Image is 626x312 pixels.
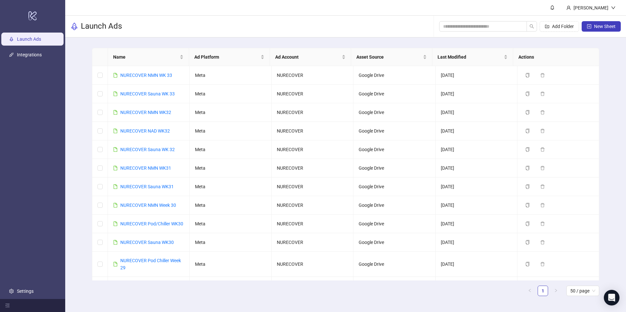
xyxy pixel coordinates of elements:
td: [DATE] [436,177,517,196]
a: NURECOVER NMN Week 30 [120,203,176,208]
td: Google Drive [353,196,435,215]
span: copy [525,92,530,96]
th: Last Modified [432,48,514,66]
a: NURECOVER Sauna WK30 [120,240,174,245]
span: menu-fold [5,303,10,308]
td: Google Drive [353,122,435,140]
td: Google Drive [353,140,435,159]
td: [DATE] [436,103,517,122]
td: NURECOVER [272,252,353,277]
a: Settings [17,289,34,294]
td: NURECOVER [272,196,353,215]
span: copy [525,221,530,226]
span: down [611,6,616,10]
span: file [113,129,118,133]
span: copy [525,166,530,170]
td: Meta [190,252,272,277]
span: file [113,221,118,226]
a: NURECOVER NMN WK31 [120,165,171,171]
td: Meta [190,66,272,85]
span: delete [540,184,545,189]
td: NURECOVER [272,215,353,233]
a: Integrations [17,52,42,57]
span: file [113,240,118,245]
span: file [113,184,118,189]
span: copy [525,203,530,207]
td: Google Drive [353,215,435,233]
span: plus-square [587,24,591,29]
td: [DATE] [436,140,517,159]
span: delete [540,166,545,170]
span: Ad Account [275,53,340,61]
span: copy [525,73,530,78]
td: Google Drive [353,103,435,122]
span: delete [540,110,545,115]
td: Google Drive [353,177,435,196]
td: NURECOVER [272,66,353,85]
span: delete [540,73,545,78]
td: NURECOVER [272,140,353,159]
td: Meta [190,196,272,215]
span: copy [525,184,530,189]
th: Ad Account [270,48,351,66]
td: Meta [190,140,272,159]
td: [DATE] [436,122,517,140]
span: delete [540,203,545,207]
span: Last Modified [438,53,503,61]
td: Meta [190,177,272,196]
li: Next Page [551,286,561,296]
span: delete [540,147,545,152]
span: bell [550,5,555,10]
a: NURECOVER Pod/Chiller WK30 [120,221,183,226]
span: delete [540,262,545,266]
span: delete [540,92,545,96]
span: file [113,166,118,170]
td: NURECOVER [272,233,353,252]
span: file [113,203,118,207]
span: left [528,289,532,292]
a: NURECOVER NMN WK32 [120,110,171,115]
td: Meta [190,215,272,233]
a: NURECOVER Sauna WK31 [120,184,174,189]
span: file [113,92,118,96]
span: copy [525,147,530,152]
td: Meta [190,159,272,177]
a: NURECOVER NMN WK 33 [120,73,172,78]
div: [PERSON_NAME] [571,4,611,11]
td: [DATE] [436,159,517,177]
span: Ad Platform [194,53,260,61]
span: search [529,24,534,29]
td: NURECOVER [272,277,353,295]
span: right [554,289,558,292]
td: [DATE] [436,215,517,233]
span: copy [525,262,530,266]
button: right [551,286,561,296]
a: 1 [538,286,548,296]
a: NURECOVER NAD WK32 [120,128,170,134]
span: file [113,73,118,78]
span: New Sheet [594,24,616,29]
a: NURECOVER Sauna WK 32 [120,147,175,152]
td: Meta [190,233,272,252]
th: Ad Platform [189,48,270,66]
td: NURECOVER [272,122,353,140]
span: copy [525,240,530,245]
li: Previous Page [525,286,535,296]
span: file [113,110,118,115]
span: rocket [70,22,78,30]
td: Meta [190,85,272,103]
span: copy [525,129,530,133]
td: [DATE] [436,277,517,295]
td: NURECOVER [272,177,353,196]
th: Asset Source [351,48,432,66]
td: NURECOVER [272,85,353,103]
span: Name [113,53,178,61]
span: file [113,147,118,152]
td: Google Drive [353,159,435,177]
td: Google Drive [353,277,435,295]
span: file [113,262,118,266]
td: Google Drive [353,66,435,85]
span: delete [540,221,545,226]
span: delete [540,240,545,245]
